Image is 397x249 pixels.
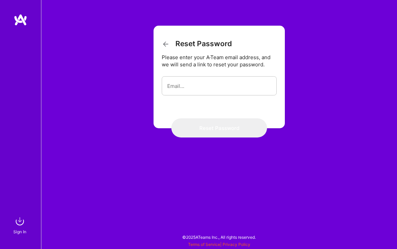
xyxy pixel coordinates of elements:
[14,214,27,235] a: sign inSign In
[14,14,27,26] img: logo
[188,242,250,247] span: |
[13,228,26,235] div: Sign In
[162,39,232,48] h3: Reset Password
[162,40,170,48] i: icon ArrowBack
[162,54,277,68] div: Please enter your A·Team email address, and we will send a link to reset your password.
[171,118,267,137] button: Reset Password
[223,242,250,247] a: Privacy Policy
[13,214,27,228] img: sign in
[41,228,397,246] div: © 2025 ATeams Inc., All rights reserved.
[167,77,271,95] input: Email...
[188,242,220,247] a: Terms of Service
